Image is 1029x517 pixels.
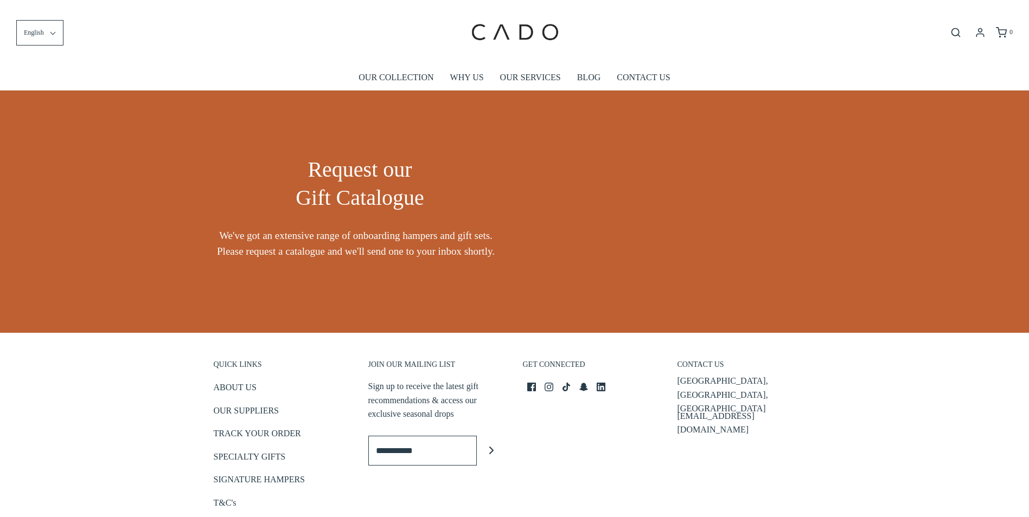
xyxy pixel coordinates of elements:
button: English [16,20,63,46]
h3: CONTACT US [678,360,816,375]
a: ABOUT US [214,380,257,398]
span: We've got an extensive range of onboarding hampers and gift sets. Please request a catalogue and ... [206,228,507,259]
h3: QUICK LINKS [214,360,352,375]
a: CONTACT US [617,65,670,90]
img: cadogifting [468,8,560,57]
input: Enter email [368,436,477,466]
a: T&C's [214,496,237,514]
h3: GET CONNECTED [523,360,661,375]
a: SPECIALTY GIFTS [214,450,286,468]
h3: JOIN OUR MAILING LIST [368,360,507,375]
a: WHY US [450,65,484,90]
a: OUR SERVICES [500,65,561,90]
span: 0 [1009,28,1013,36]
a: SIGNATURE HAMPERS [214,473,305,490]
a: TRACK YOUR ORDER [214,426,301,444]
span: English [24,28,44,38]
button: Open search bar [946,27,966,38]
a: OUR COLLECTION [359,65,433,90]
iframe: Form 0 [523,164,824,245]
a: 0 [995,27,1013,38]
p: Sign up to receive the latest gift recommendations & access our exclusive seasonal drops [368,379,507,421]
span: Request our Gift Catalogue [296,157,424,210]
button: Join [477,436,507,466]
p: [GEOGRAPHIC_DATA], [GEOGRAPHIC_DATA], [GEOGRAPHIC_DATA] [678,374,816,416]
p: [EMAIL_ADDRESS][DOMAIN_NAME] [678,409,816,437]
a: OUR SUPPLIERS [214,404,279,422]
a: BLOG [577,65,601,90]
